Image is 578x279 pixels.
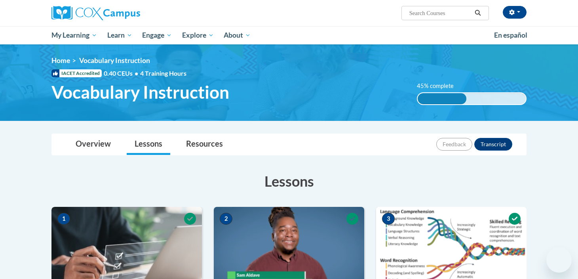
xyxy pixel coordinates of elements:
label: 45% complete [417,82,462,90]
span: • [135,69,138,77]
span: 1 [57,213,70,225]
img: Cox Campus [51,6,140,20]
a: Lessons [127,134,170,155]
span: IACET Accredited [51,69,102,77]
a: About [219,26,256,44]
span: 2 [220,213,232,225]
input: Search Courses [409,8,472,18]
a: Home [51,56,70,65]
button: Transcript [474,138,512,151]
div: Main menu [40,26,538,44]
span: About [224,31,251,40]
iframe: Button to launch messaging window [546,247,572,273]
a: Overview [68,134,119,155]
h3: Lessons [51,171,527,191]
span: En español [494,31,527,39]
span: Vocabulary Instruction [79,56,150,65]
span: Learn [107,31,132,40]
a: En español [489,27,532,44]
span: Explore [182,31,214,40]
button: Search [472,8,484,18]
a: Resources [178,134,231,155]
span: 3 [382,213,395,225]
a: Cox Campus [51,6,202,20]
a: Explore [177,26,219,44]
div: 45% [418,93,466,104]
a: Learn [102,26,137,44]
button: Feedback [436,138,472,151]
span: Engage [142,31,172,40]
a: Engage [137,26,177,44]
span: 4 Training Hours [140,69,186,77]
span: 0.40 CEUs [104,69,140,78]
button: Account Settings [503,6,527,19]
span: My Learning [51,31,97,40]
a: My Learning [46,26,102,44]
span: Vocabulary Instruction [51,82,229,103]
